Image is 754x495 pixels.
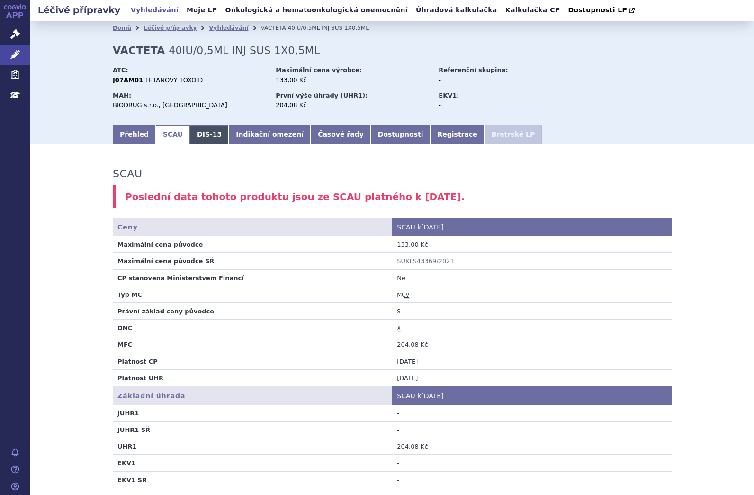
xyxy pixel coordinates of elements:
[413,4,500,17] a: Úhradová kalkulačka
[276,76,430,84] div: 133,00 Kč
[392,336,672,353] td: 204,08 Kč
[430,125,484,144] a: Registrace
[392,353,672,369] td: [DATE]
[392,369,672,386] td: [DATE]
[113,66,128,73] strong: ATC:
[439,66,508,73] strong: Referenční skupina:
[421,392,443,400] span: [DATE]
[439,76,545,84] div: -
[113,386,392,405] th: Základní úhrada
[288,25,369,31] span: 40IU/0,5ML INJ SUS 1X0,5ML
[184,4,220,17] a: Moje LP
[117,275,244,282] strong: CP stanovena Ministerstvem Financí
[117,443,137,450] strong: UHR1
[113,25,131,31] a: Domů
[229,125,311,144] a: Indikační omezení
[117,291,142,298] strong: Typ MC
[421,223,443,231] span: [DATE]
[392,218,672,236] th: SCAU k
[117,477,147,484] strong: EKV1 SŘ
[276,101,430,110] div: 204,08 Kč
[392,386,672,405] th: SCAU k
[222,4,411,17] a: Onkologická a hematoonkologická onemocnění
[276,92,368,99] strong: První výše úhrady (UHR1):
[311,125,371,144] a: Časové řady
[113,185,672,209] div: Poslední data tohoto produktu jsou ze SCAU platného k [DATE].
[117,241,203,248] strong: Maximální cena původce
[392,422,672,438] td: -
[113,92,131,99] strong: MAH:
[209,25,248,31] a: Vyhledávání
[113,125,156,144] a: Přehled
[117,410,139,417] strong: JUHR1
[439,92,459,99] strong: EKV1:
[145,76,203,83] span: TETANOVÝ TOXOID
[397,257,454,265] a: SUKLS43369/2021
[392,471,672,488] td: -
[371,125,431,144] a: Dostupnosti
[565,4,639,17] a: Dostupnosti LP
[397,308,400,315] abbr: stanovena nebo změněna ve správním řízení podle zákona č. 48/1997 Sb. ve znění účinném od 1.1.2008
[117,324,132,331] strong: DNC
[392,455,672,471] td: -
[117,375,163,382] strong: Platnost UHR
[30,3,128,17] h2: Léčivé přípravky
[276,66,362,73] strong: Maximální cena výrobce:
[113,168,142,180] h3: SCAU
[568,6,627,14] span: Dostupnosti LP
[397,325,401,332] abbr: Ano
[392,236,672,253] td: 133,00 Kč
[113,45,165,56] strong: VACTETA
[503,4,563,17] a: Kalkulačka CP
[156,125,190,144] a: SCAU
[117,358,158,365] strong: Platnost CP
[260,25,286,31] span: VACTETA
[117,308,214,315] strong: Právní základ ceny původce
[113,76,143,83] strong: J07AM01
[397,292,409,299] abbr: maximální cena výrobce
[117,341,132,348] strong: MFC
[117,459,135,467] strong: EKV1
[169,45,320,56] span: 40IU/0,5ML INJ SUS 1X0,5ML
[190,125,229,144] a: DIS-13
[392,269,672,286] td: Ne
[144,25,197,31] a: Léčivé přípravky
[128,4,181,17] a: Vyhledávání
[392,438,672,455] td: 204,08 Kč
[113,218,392,236] th: Ceny
[117,426,150,433] strong: JUHR1 SŘ
[392,405,672,422] td: -
[113,101,267,110] div: BIODRUG s.r.o., [GEOGRAPHIC_DATA]
[439,101,545,110] div: -
[117,257,214,265] strong: Maximální cena původce SŘ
